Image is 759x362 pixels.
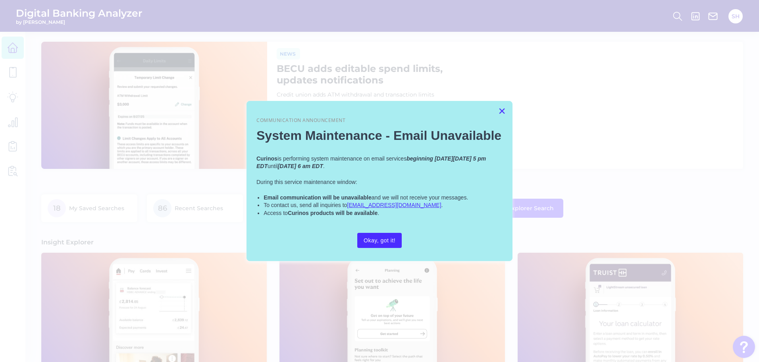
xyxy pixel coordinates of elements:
em: [DATE] 6 am EDT [278,163,323,169]
button: Okay, got it! [357,233,402,248]
strong: Curinos products will be available [288,210,378,216]
span: . [378,210,379,216]
span: until [268,163,278,169]
span: To contact us, send all inquiries to [264,202,347,208]
strong: Email communication will be unavailable [264,194,372,201]
p: During this service maintenance window: [256,178,503,186]
h2: System Maintenance - Email Unavailable [256,128,503,143]
span: . [441,202,443,208]
span: Access to [264,210,288,216]
span: and we will not receive your messages. [372,194,468,201]
a: [EMAIL_ADDRESS][DOMAIN_NAME] [347,202,441,208]
button: Close [498,105,506,117]
span: . [323,163,325,169]
span: is performing system maintenance on email services [277,155,406,162]
p: Communication Announcement [256,117,503,124]
strong: Curinos [256,155,277,162]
